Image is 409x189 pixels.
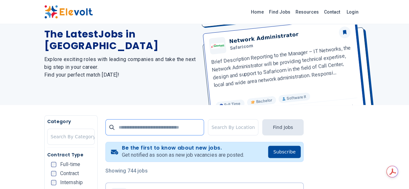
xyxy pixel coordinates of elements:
h5: Contract Type [47,152,95,158]
p: Showing 744 jobs [105,167,304,175]
h2: Explore exciting roles with leading companies and take the next big step in your career. Find you... [44,56,197,79]
span: Internship [60,180,83,185]
p: Get notified as soon as new job vacancies are posted. [122,151,244,159]
h4: Be the first to know about new jobs. [122,145,244,151]
img: Elevolt [44,5,93,19]
iframe: Chat Widget [377,158,409,189]
input: Internship [51,180,56,185]
button: Subscribe [268,146,301,158]
a: Home [248,7,266,17]
button: Find Jobs [262,119,304,135]
span: Full-time [60,162,80,167]
a: Contact [321,7,343,17]
a: Resources [293,7,321,17]
h1: The Latest Jobs in [GEOGRAPHIC_DATA] [44,28,197,52]
a: Login [343,5,362,18]
h5: Category [47,118,95,125]
span: Contract [60,171,79,176]
input: Contract [51,171,56,176]
a: Find Jobs [266,7,293,17]
input: Full-time [51,162,56,167]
